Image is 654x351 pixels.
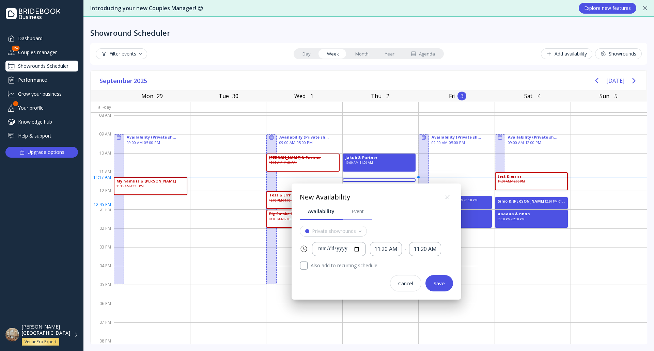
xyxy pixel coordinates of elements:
[434,281,445,286] div: Save
[390,275,421,291] button: Cancel
[405,246,406,253] div: -
[300,192,350,202] div: New Availability
[308,261,453,270] label: Also add to recurring schedule
[300,203,343,220] a: Availability
[300,226,367,237] button: Private showrounds
[398,281,413,286] div: Cancel
[308,208,334,215] div: Availability
[425,275,453,291] button: Save
[352,208,364,215] div: Event
[343,203,372,220] a: Event
[312,228,356,234] div: Private showrounds
[414,245,437,253] div: 11:20 AM
[374,245,398,253] div: 11:20 AM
